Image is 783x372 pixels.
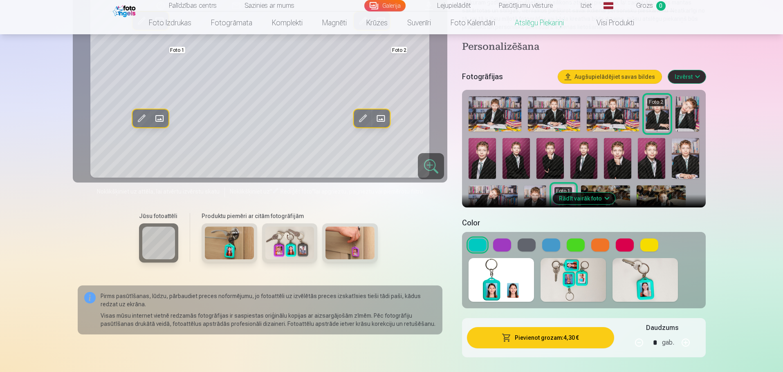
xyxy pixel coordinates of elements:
span: lai apgrieztu, pagrieztu vai piemērotu filtru [314,188,423,195]
span: Rediģēt foto [280,188,312,195]
a: Atslēgu piekariņi [505,11,574,34]
div: gab. [662,333,674,352]
a: Fotogrāmata [201,11,262,34]
h4: Personalizēšana [462,41,705,54]
button: Augšupielādējiet savas bildes [558,70,662,83]
p: Visas mūsu internet vietnē redzamās fotogrāfijas ir saspiestas oriģinālu kopijas ar aizsargājošām... [101,312,436,328]
p: Pirms pasūtīšanas, lūdzu, pārbaudiet preces noformējumu, jo fotoattēli uz izvēlētās preces izskat... [101,292,436,308]
a: Visi produkti [574,11,644,34]
a: Foto kalendāri [441,11,505,34]
button: Pievienot grozam:4,30 € [467,327,614,348]
button: Rādīt vairāk foto [552,193,615,204]
a: Krūzes [357,11,397,34]
h5: Daudzums [646,323,678,333]
div: Foto 1 [554,187,572,195]
span: " [312,188,314,195]
div: Foto 2 [647,98,665,106]
a: Komplekti [262,11,312,34]
a: Foto izdrukas [139,11,201,34]
span: Grozs [636,1,653,11]
img: /fa1 [113,3,138,17]
span: Noklikšķiniet uz attēla, lai atvērtu izvērstu skatu [97,187,220,196]
h5: Color [462,217,705,229]
a: Suvenīri [397,11,441,34]
h5: Fotogrāfijas [462,71,551,82]
h6: Produktu piemēri ar citām fotogrāfijām [198,212,381,220]
span: Noklikšķiniet uz [230,188,270,195]
h6: Jūsu fotoattēli [139,212,178,220]
button: Izvērst [668,70,706,83]
a: Magnēti [312,11,357,34]
span: 0 [656,1,666,11]
span: " [270,188,272,195]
